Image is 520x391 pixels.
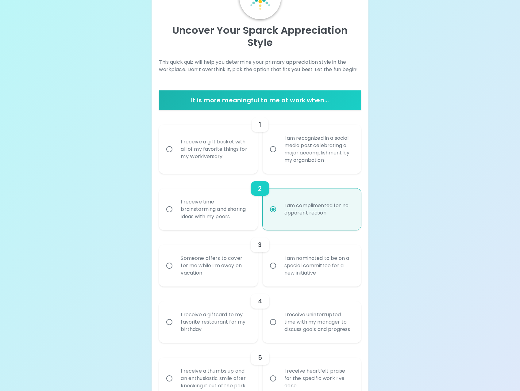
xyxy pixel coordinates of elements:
div: choice-group-check [159,287,361,343]
div: I am nominated to be on a special committee for a new initiative [279,247,358,284]
h6: It is more meaningful to me at work when... [161,95,358,105]
div: choice-group-check [159,110,361,174]
div: Someone offers to cover for me while I’m away on vacation [176,247,254,284]
div: choice-group-check [159,230,361,287]
div: I am complimented for no apparent reason [279,195,358,224]
div: I am recognized in a social media post celebrating a major accomplishment by my organization [279,127,358,171]
p: Uncover Your Sparck Appreciation Style [159,24,361,49]
p: This quick quiz will help you determine your primary appreciation style in the workplace. Don’t o... [159,59,361,73]
h6: 3 [258,240,262,250]
div: I receive uninterrupted time with my manager to discuss goals and progress [279,304,358,340]
h6: 4 [258,296,262,306]
div: choice-group-check [159,174,361,230]
div: I receive a giftcard to my favorite restaurant for my birthday [176,304,254,340]
h6: 5 [258,353,262,363]
div: I receive time brainstorming and sharing ideas with my peers [176,191,254,228]
h6: 1 [259,120,261,130]
div: I receive a gift basket with all of my favorite things for my Workiversary [176,131,254,168]
h6: 2 [258,184,262,193]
